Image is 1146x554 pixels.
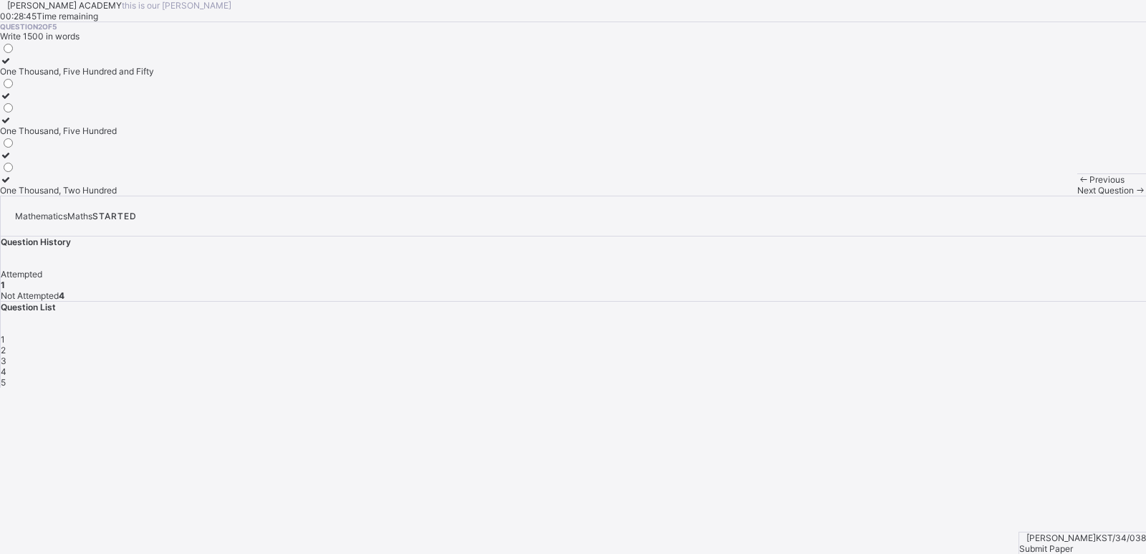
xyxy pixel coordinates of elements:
span: STARTED [92,211,137,221]
span: Maths [67,211,92,221]
span: [PERSON_NAME] [1026,532,1096,543]
b: 4 [59,290,64,301]
span: Submit Paper [1019,543,1073,554]
span: Time remaining [37,11,98,22]
span: 4 [1,366,6,377]
span: 1 [1,334,5,345]
span: Question List [1,302,56,312]
span: Not Attempted [1,290,59,301]
span: Next Question [1077,185,1134,196]
span: 5 [1,377,6,388]
span: KST/34/038 [1096,532,1146,543]
b: 1 [1,280,5,290]
span: 3 [1,355,6,366]
span: 2 [1,345,6,355]
span: Previous [1089,174,1125,185]
span: Attempted [1,269,42,280]
span: Mathematics [15,211,67,221]
span: Question History [1,237,71,247]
